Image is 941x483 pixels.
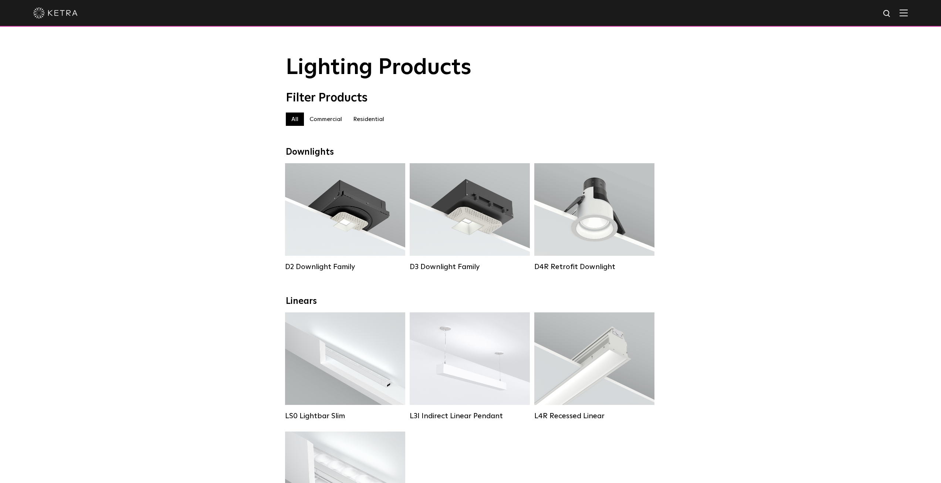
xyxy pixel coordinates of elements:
[285,163,405,271] a: D2 Downlight Family Lumen Output:1200Colors:White / Black / Gloss Black / Silver / Bronze / Silve...
[410,262,530,271] div: D3 Downlight Family
[286,91,656,105] div: Filter Products
[286,296,656,307] div: Linears
[33,7,78,19] img: ketra-logo-2019-white
[348,113,390,126] label: Residential
[286,147,656,158] div: Downlights
[285,312,405,420] a: LS0 Lightbar Slim Lumen Output:200 / 350Colors:White / BlackControl:X96 Controller
[410,412,530,420] div: L3I Indirect Linear Pendant
[285,262,405,271] div: D2 Downlight Family
[883,9,892,19] img: search icon
[534,412,654,420] div: L4R Recessed Linear
[285,412,405,420] div: LS0 Lightbar Slim
[286,113,304,126] label: All
[900,9,908,16] img: Hamburger%20Nav.svg
[534,312,654,420] a: L4R Recessed Linear Lumen Output:400 / 600 / 800 / 1000Colors:White / BlackControl:Lutron Clear C...
[410,312,530,420] a: L3I Indirect Linear Pendant Lumen Output:400 / 600 / 800 / 1000Housing Colors:White / BlackContro...
[304,113,348,126] label: Commercial
[534,262,654,271] div: D4R Retrofit Downlight
[286,57,471,79] span: Lighting Products
[534,163,654,271] a: D4R Retrofit Downlight Lumen Output:800Colors:White / BlackBeam Angles:15° / 25° / 40° / 60°Watta...
[410,163,530,271] a: D3 Downlight Family Lumen Output:700 / 900 / 1100Colors:White / Black / Silver / Bronze / Paintab...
